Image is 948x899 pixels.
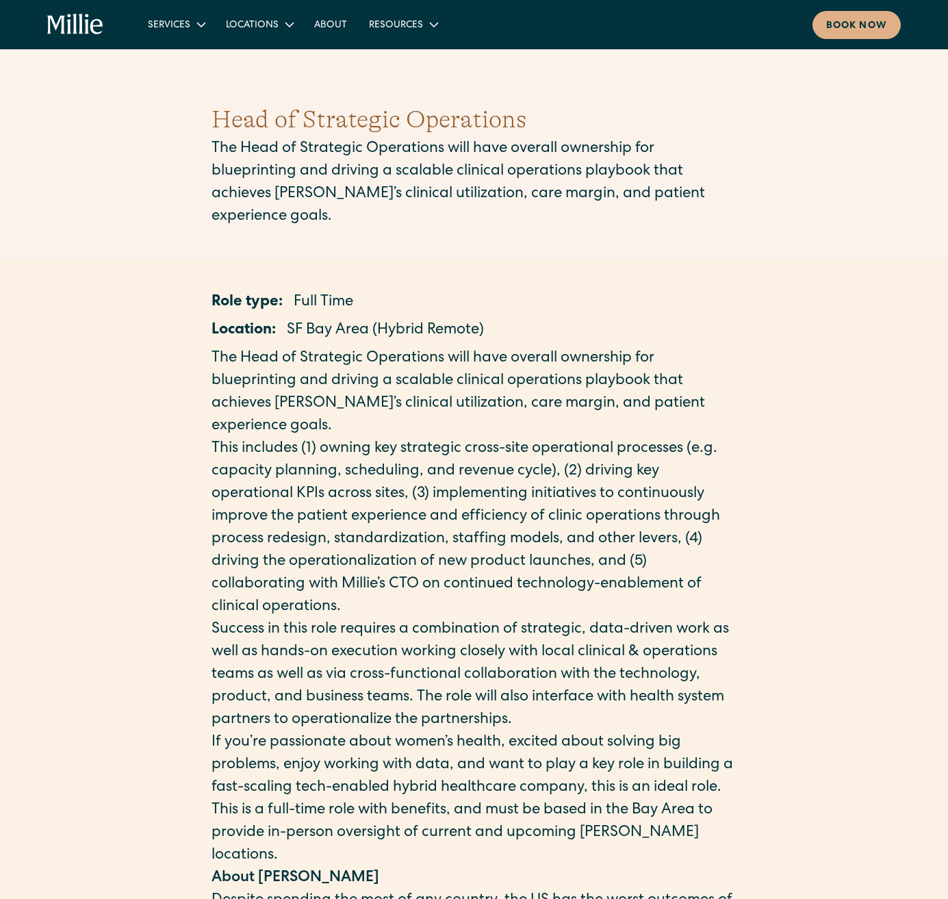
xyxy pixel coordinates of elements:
p: SF Bay Area (Hybrid Remote) [287,320,484,342]
a: Book now [812,11,901,39]
p: Role type: [212,292,283,314]
p: The Head of Strategic Operations will have overall ownership for blueprinting and driving a scala... [212,138,737,229]
p: Success in this role requires a combination of strategic, data-driven work as well as hands-on ex... [212,619,737,732]
a: home [47,14,103,36]
p: This includes (1) owning key strategic cross-site operational processes (e.g. capacity planning, ... [212,438,737,619]
div: Locations [215,13,303,36]
p: If you’re passionate about women’s health, excited about solving big problems, enjoy working with... [212,732,737,800]
div: Resources [358,13,448,36]
strong: About [PERSON_NAME] [212,871,379,886]
p: The Head of Strategic Operations will have overall ownership for blueprinting and driving a scala... [212,348,737,438]
div: Book now [826,19,887,34]
div: Services [137,13,215,36]
div: Resources [369,18,423,33]
div: Services [148,18,190,33]
p: Location: [212,320,276,342]
div: Locations [226,18,279,33]
a: About [303,13,358,36]
h1: Head of Strategic Operations [212,101,737,138]
p: Full Time [294,292,353,314]
p: This is a full-time role with benefits, and must be based in the Bay Area to provide in-person ov... [212,800,737,868]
